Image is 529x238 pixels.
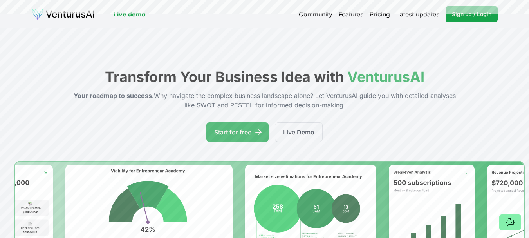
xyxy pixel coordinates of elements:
[452,10,491,18] span: Sign up / Login
[114,9,146,19] a: Live demo
[31,8,95,20] img: logo
[396,9,439,19] a: Latest updates
[446,6,498,22] a: Sign up / Login
[370,9,390,19] a: Pricing
[339,9,363,19] a: Features
[299,9,332,19] a: Community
